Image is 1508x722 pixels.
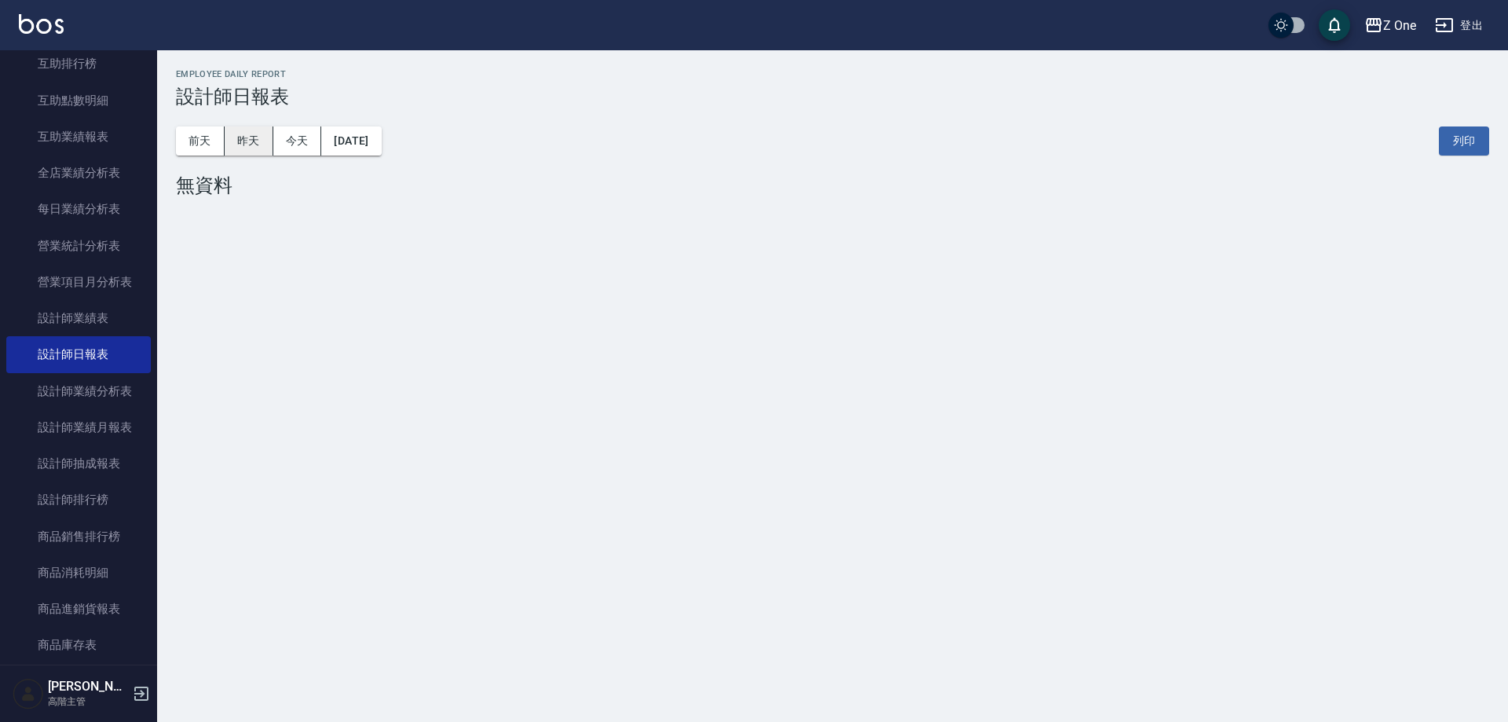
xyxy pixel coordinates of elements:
[6,191,151,227] a: 每日業績分析表
[1439,126,1489,156] button: 列印
[6,445,151,482] a: 設計師抽成報表
[6,300,151,336] a: 設計師業績表
[6,82,151,119] a: 互助點數明細
[6,664,151,700] a: 商品庫存盤點表
[1429,11,1489,40] button: 登出
[176,69,1489,79] h2: Employee Daily Report
[48,695,128,709] p: 高階主管
[6,264,151,300] a: 營業項目月分析表
[1358,9,1422,42] button: Z One
[48,679,128,695] h5: [PERSON_NAME]
[6,591,151,627] a: 商品進銷貨報表
[225,126,273,156] button: 昨天
[321,126,381,156] button: [DATE]
[6,46,151,82] a: 互助排行榜
[176,174,1489,196] div: 無資料
[6,336,151,372] a: 設計師日報表
[6,519,151,555] a: 商品銷售排行榜
[1383,16,1416,35] div: Z One
[13,678,44,709] img: Person
[6,228,151,264] a: 營業統計分析表
[6,409,151,445] a: 設計師業績月報表
[176,126,225,156] button: 前天
[6,373,151,409] a: 設計師業績分析表
[1319,9,1350,41] button: save
[6,482,151,518] a: 設計師排行榜
[19,14,64,34] img: Logo
[273,126,322,156] button: 今天
[6,119,151,155] a: 互助業績報表
[6,627,151,663] a: 商品庫存表
[6,155,151,191] a: 全店業績分析表
[6,555,151,591] a: 商品消耗明細
[176,86,1489,108] h3: 設計師日報表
